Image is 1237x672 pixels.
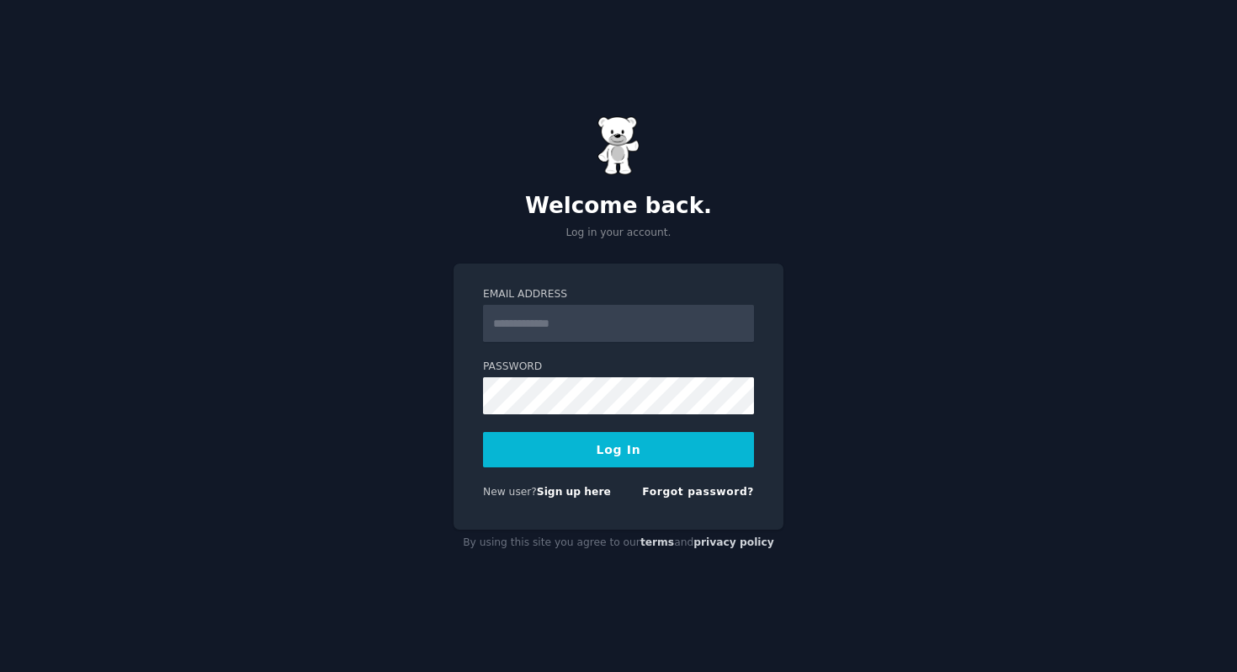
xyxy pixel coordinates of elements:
span: New user? [483,486,537,498]
a: privacy policy [693,536,774,548]
a: terms [640,536,674,548]
img: Gummy Bear [597,116,640,175]
a: Forgot password? [642,486,754,498]
p: Log in your account. [454,226,783,241]
button: Log In [483,432,754,467]
label: Password [483,360,754,375]
div: By using this site you agree to our and [454,530,783,557]
h2: Welcome back. [454,193,783,220]
label: Email Address [483,287,754,302]
a: Sign up here [537,486,611,498]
